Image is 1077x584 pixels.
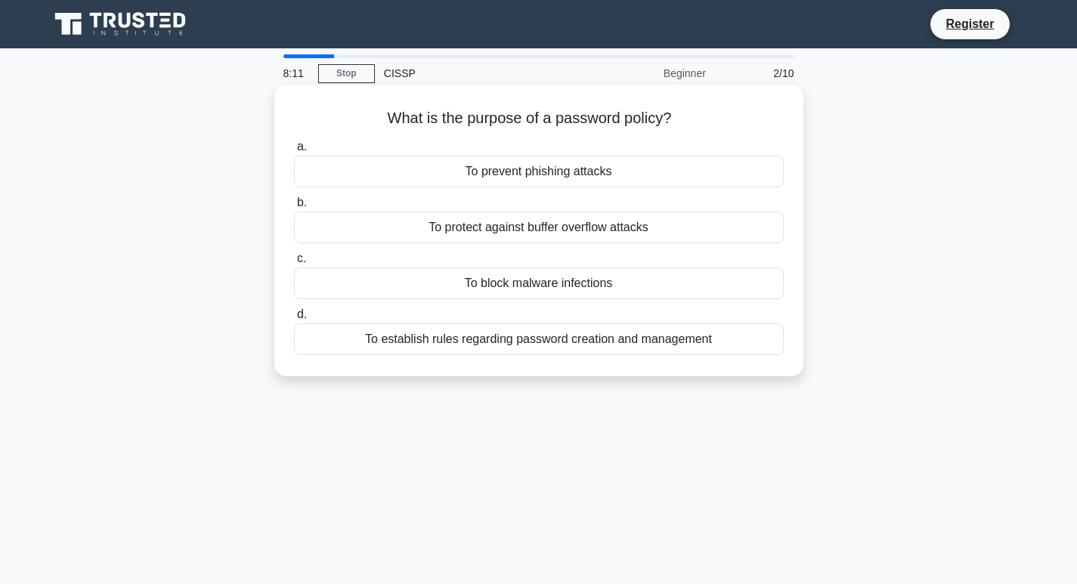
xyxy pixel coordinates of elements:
[292,109,785,128] h5: What is the purpose of a password policy?
[715,58,803,88] div: 2/10
[294,323,784,355] div: To establish rules regarding password creation and management
[297,140,307,153] span: a.
[936,14,1003,33] a: Register
[297,252,306,264] span: c.
[294,156,784,187] div: To prevent phishing attacks
[318,64,375,83] a: Stop
[294,267,784,299] div: To block malware infections
[375,58,583,88] div: CISSP
[583,58,715,88] div: Beginner
[297,307,307,320] span: d.
[297,196,307,209] span: b.
[294,212,784,243] div: To protect against buffer overflow attacks
[274,58,318,88] div: 8:11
